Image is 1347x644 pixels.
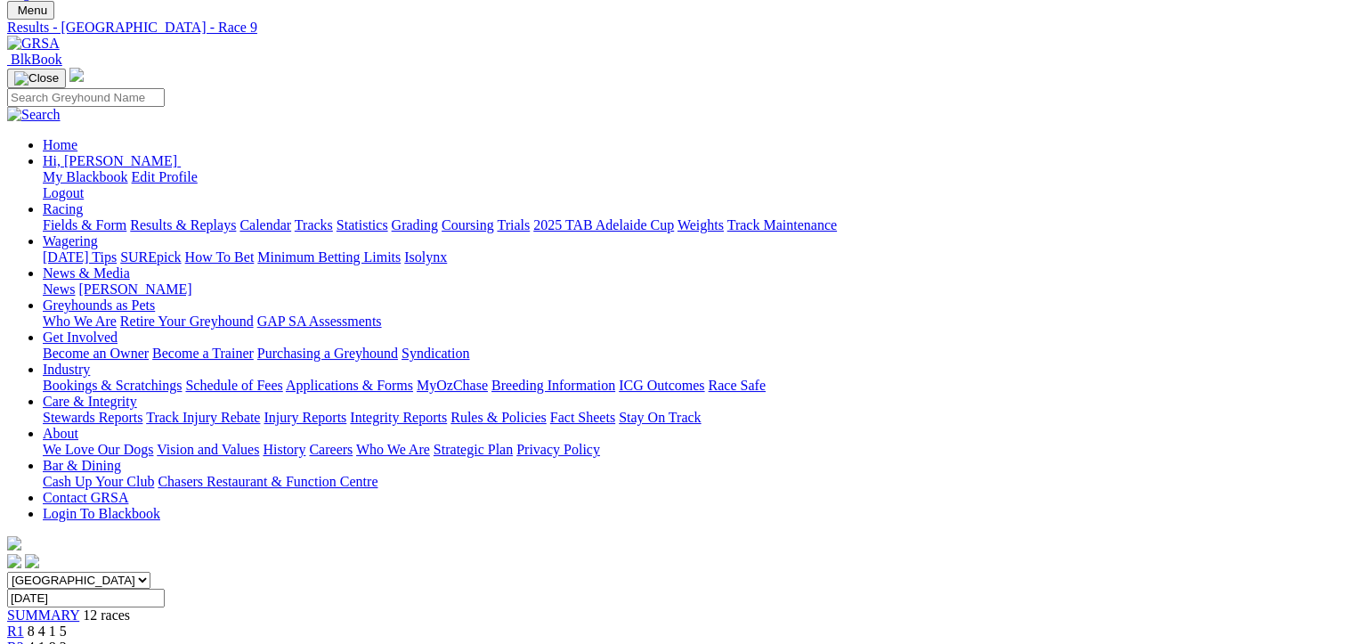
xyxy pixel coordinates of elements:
a: Chasers Restaurant & Function Centre [158,474,377,489]
div: Wagering [43,249,1340,265]
a: R1 [7,624,24,639]
a: Statistics [337,217,388,232]
a: Syndication [402,346,469,361]
div: Hi, [PERSON_NAME] [43,169,1340,201]
a: Schedule of Fees [185,378,282,393]
a: Bookings & Scratchings [43,378,182,393]
a: Isolynx [404,249,447,265]
a: Greyhounds as Pets [43,298,155,313]
img: Search [7,107,61,123]
a: Weights [678,217,724,232]
a: Results & Replays [130,217,236,232]
a: Track Maintenance [727,217,837,232]
a: Trials [497,217,530,232]
a: Contact GRSA [43,490,128,505]
button: Toggle navigation [7,69,66,88]
a: Applications & Forms [286,378,413,393]
a: About [43,426,78,441]
img: Close [14,71,59,86]
a: Get Involved [43,330,118,345]
a: Wagering [43,233,98,249]
a: BlkBook [7,52,62,67]
a: Hi, [PERSON_NAME] [43,153,181,168]
span: Hi, [PERSON_NAME] [43,153,177,168]
a: My Blackbook [43,169,128,184]
a: How To Bet [185,249,255,265]
span: Menu [18,4,47,17]
div: Get Involved [43,346,1340,362]
div: Bar & Dining [43,474,1340,490]
div: Racing [43,217,1340,233]
span: BlkBook [11,52,62,67]
a: SUMMARY [7,607,79,623]
span: 8 4 1 5 [28,624,67,639]
a: Who We Are [43,314,117,329]
a: [PERSON_NAME] [78,281,191,297]
a: Rules & Policies [450,410,547,425]
a: Retire Your Greyhound [120,314,254,329]
a: Integrity Reports [350,410,447,425]
a: Cash Up Your Club [43,474,154,489]
a: Breeding Information [491,378,615,393]
img: twitter.svg [25,554,39,568]
a: Logout [43,185,84,200]
span: 12 races [83,607,130,623]
a: News & Media [43,265,130,281]
a: Track Injury Rebate [146,410,260,425]
a: History [263,442,305,457]
a: Purchasing a Greyhound [257,346,398,361]
img: GRSA [7,36,60,52]
a: Stewards Reports [43,410,142,425]
a: Racing [43,201,83,216]
input: Search [7,88,165,107]
img: logo-grsa-white.png [7,536,21,550]
a: Fields & Form [43,217,126,232]
a: Login To Blackbook [43,506,160,521]
a: Minimum Betting Limits [257,249,401,265]
a: [DATE] Tips [43,249,117,265]
a: We Love Our Dogs [43,442,153,457]
a: GAP SA Assessments [257,314,382,329]
img: logo-grsa-white.png [69,68,84,82]
a: Bar & Dining [43,458,121,473]
a: Vision and Values [157,442,259,457]
div: Industry [43,378,1340,394]
a: Stay On Track [619,410,701,425]
a: MyOzChase [417,378,488,393]
div: Greyhounds as Pets [43,314,1340,330]
a: Fact Sheets [550,410,615,425]
a: Edit Profile [132,169,198,184]
a: Grading [392,217,438,232]
a: Industry [43,362,90,377]
a: Results - [GEOGRAPHIC_DATA] - Race 9 [7,20,1340,36]
div: News & Media [43,281,1340,298]
a: Become an Owner [43,346,149,361]
div: About [43,442,1340,458]
a: Calendar [239,217,291,232]
a: News [43,281,75,297]
img: facebook.svg [7,554,21,568]
a: Careers [309,442,353,457]
input: Select date [7,589,165,607]
a: ICG Outcomes [619,378,704,393]
a: Who We Are [356,442,430,457]
a: Home [43,137,77,152]
a: Coursing [442,217,494,232]
a: Strategic Plan [434,442,513,457]
a: Privacy Policy [516,442,600,457]
a: SUREpick [120,249,181,265]
button: Toggle navigation [7,1,54,20]
a: Become a Trainer [152,346,254,361]
a: Race Safe [708,378,765,393]
div: Care & Integrity [43,410,1340,426]
a: 2025 TAB Adelaide Cup [533,217,674,232]
a: Injury Reports [264,410,346,425]
a: Care & Integrity [43,394,137,409]
a: Tracks [295,217,333,232]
